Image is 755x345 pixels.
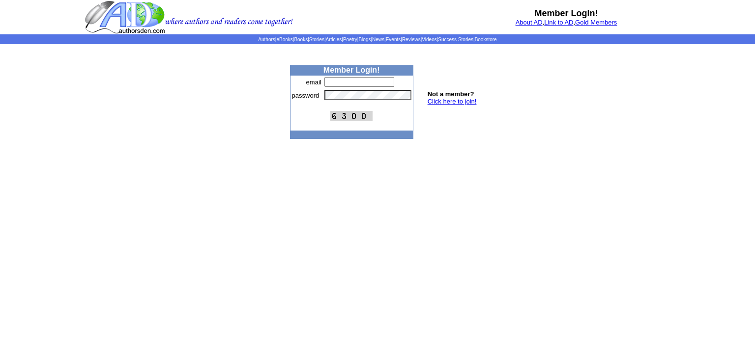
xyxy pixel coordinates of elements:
a: Click here to join! [428,98,477,105]
a: Authors [258,37,275,42]
img: This Is CAPTCHA Image [330,111,373,121]
a: Poetry [343,37,357,42]
font: email [306,79,321,86]
a: Videos [422,37,436,42]
a: Events [386,37,401,42]
a: Reviews [402,37,421,42]
b: Not a member? [428,90,474,98]
b: Member Login! [535,8,598,18]
a: Articles [326,37,342,42]
a: Stories [309,37,324,42]
a: Link to AD [544,19,573,26]
a: eBooks [276,37,292,42]
font: password [292,92,319,99]
span: | | | | | | | | | | | | [258,37,496,42]
a: Success Stories [438,37,473,42]
a: Bookstore [475,37,497,42]
b: Member Login! [323,66,380,74]
a: Blogs [358,37,371,42]
a: Books [294,37,308,42]
a: News [372,37,384,42]
a: About AD [516,19,543,26]
a: Gold Members [575,19,617,26]
font: , , [516,19,617,26]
